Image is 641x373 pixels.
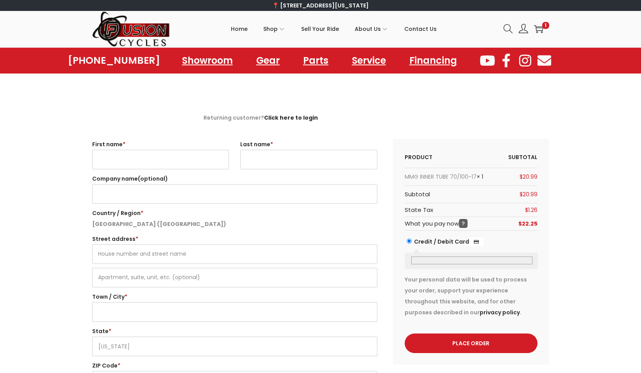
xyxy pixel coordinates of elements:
[92,291,377,302] label: Town / City
[295,52,336,70] a: Parts
[520,173,537,181] bdi: 20.99
[405,334,537,353] button: Place order
[459,219,468,228] span: ?
[170,11,498,47] nav: Primary navigation
[414,238,484,246] label: Credit / Debit Card
[477,173,483,181] strong: × 1
[405,274,537,318] p: Your personal data will be used to process your order, support your experience throughout this we...
[92,208,377,219] label: Country / Region
[355,11,389,47] a: About Us
[240,139,377,150] label: Last name
[263,19,278,39] span: Shop
[525,206,528,214] span: $
[405,217,468,230] th: What you pay now
[92,11,170,47] img: Woostify retina logo
[92,139,229,150] label: First name
[272,2,369,9] a: 📍 [STREET_ADDRESS][US_STATE]
[405,168,483,185] td: MMG INNER TUBE 70/100-17
[174,52,465,70] nav: Menu
[92,268,377,287] input: Apartment, suite, unit, etc. (optional)
[231,11,248,47] a: Home
[263,11,286,47] a: Shop
[405,186,430,203] th: Subtotal
[520,173,523,181] span: $
[525,206,537,214] span: 1.26
[344,52,394,70] a: Service
[92,173,377,184] label: Company name
[138,175,168,183] span: (optional)
[231,19,248,39] span: Home
[204,112,438,123] div: Returning customer?
[520,190,523,198] span: $
[405,203,433,217] th: State Tax
[480,308,520,316] a: privacy policy
[355,19,381,39] span: About Us
[92,244,377,264] input: House number and street name
[518,220,537,228] bdi: 22.25
[402,52,465,70] a: Financing
[508,151,537,164] th: Subtotal
[404,11,437,47] a: Contact Us
[520,190,537,198] bdi: 20.99
[405,151,432,164] th: Product
[68,55,160,66] a: [PHONE_NUMBER]
[469,237,484,247] img: Credit / Debit Card
[301,11,339,47] a: Sell Your Ride
[534,24,543,34] a: 1
[92,233,377,244] label: Street address
[518,220,522,228] span: $
[248,52,287,70] a: Gear
[264,114,318,122] a: Click here to login
[92,326,377,337] label: State
[301,19,339,39] span: Sell Your Ride
[404,19,437,39] span: Contact Us
[174,52,241,70] a: Showroom
[92,360,377,371] label: ZIP Code
[92,220,226,228] strong: [GEOGRAPHIC_DATA] ([GEOGRAPHIC_DATA])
